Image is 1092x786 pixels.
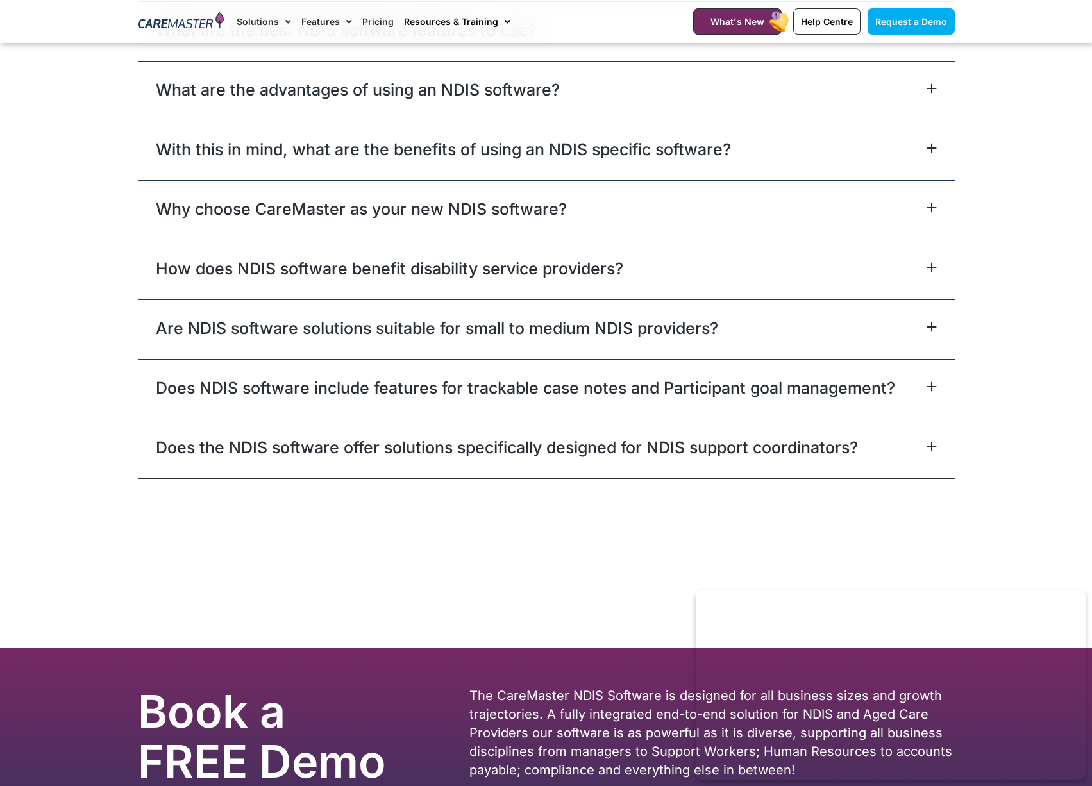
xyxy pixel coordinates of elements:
div: With this in mind, what are the benefits of using an NDIS specific software? [138,121,955,180]
a: With this in mind, what are the benefits of using an NDIS specific software? [156,138,731,161]
span: Help Centre [801,16,853,27]
div: How does NDIS software benefit disability service providers? [138,240,955,299]
div: What are the advantages of using an NDIS software? [138,61,955,121]
a: Are NDIS software solutions suitable for small to medium NDIS providers? [156,317,718,340]
a: What are the advantages of using an NDIS software? [156,78,560,101]
a: Request a Demo [868,8,955,35]
img: CareMaster Logo [138,12,224,31]
a: Why choose CareMaster as your new NDIS software? [156,197,567,221]
a: Help Centre [793,8,861,35]
div: Does NDIS software include features for trackable case notes and Participant goal management? [138,359,955,419]
div: Are NDIS software solutions suitable for small to medium NDIS providers? [138,299,955,359]
iframe: Popup CTA [696,590,1086,780]
div: Why choose CareMaster as your new NDIS software? [138,180,955,240]
div: Does the NDIS software offer solutions specifically designed for NDIS support coordinators? [138,419,955,478]
p: The CareMaster NDIS Software is designed for all business sizes and growth trajectories. A fully ... [469,687,954,780]
a: Does the NDIS software offer solutions specifically designed for NDIS support coordinators? [156,436,858,459]
span: What's New [710,16,764,27]
a: What's New [693,8,782,35]
a: Does NDIS software include features for trackable case notes and Participant goal management? [156,376,895,399]
a: How does NDIS software benefit disability service providers? [156,257,623,280]
span: Request a Demo [875,16,947,27]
